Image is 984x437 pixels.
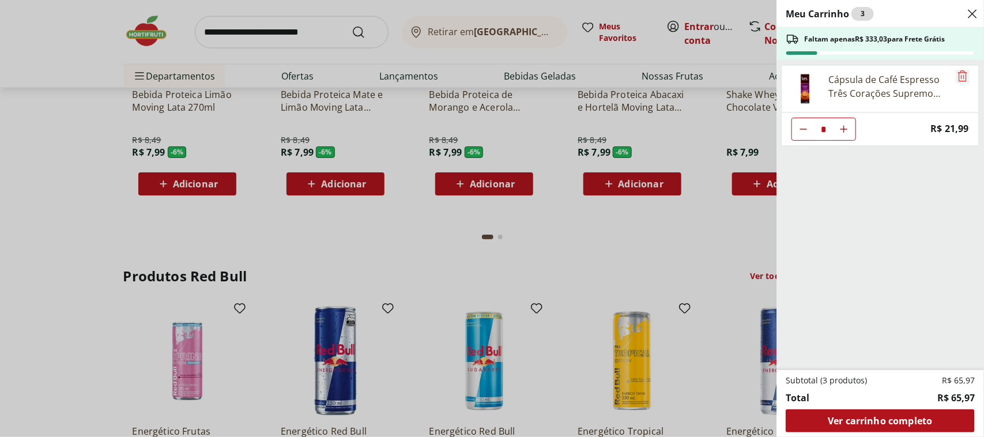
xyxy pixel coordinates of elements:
h2: Meu Carrinho [786,7,874,21]
span: Faltam apenas R$ 333,03 para Frete Grátis [804,35,945,44]
span: R$ 21,99 [931,121,969,137]
span: Ver carrinho completo [828,416,932,425]
div: 3 [851,7,874,21]
button: Diminuir Quantidade [792,118,815,141]
a: Ver carrinho completo [786,409,975,432]
button: Aumentar Quantidade [832,118,855,141]
span: R$ 65,97 [937,391,975,405]
span: R$ 65,97 [942,375,975,386]
input: Quantidade Atual [815,118,832,140]
span: Subtotal (3 produtos) [786,375,867,386]
div: Cápsula de Café Espresso Três Corações Supremo 80g [828,73,951,100]
button: Remove [956,70,970,84]
img: Cápsula de Café Espresso Três Corações Supremo 80g [789,73,821,105]
span: Total [786,391,809,405]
